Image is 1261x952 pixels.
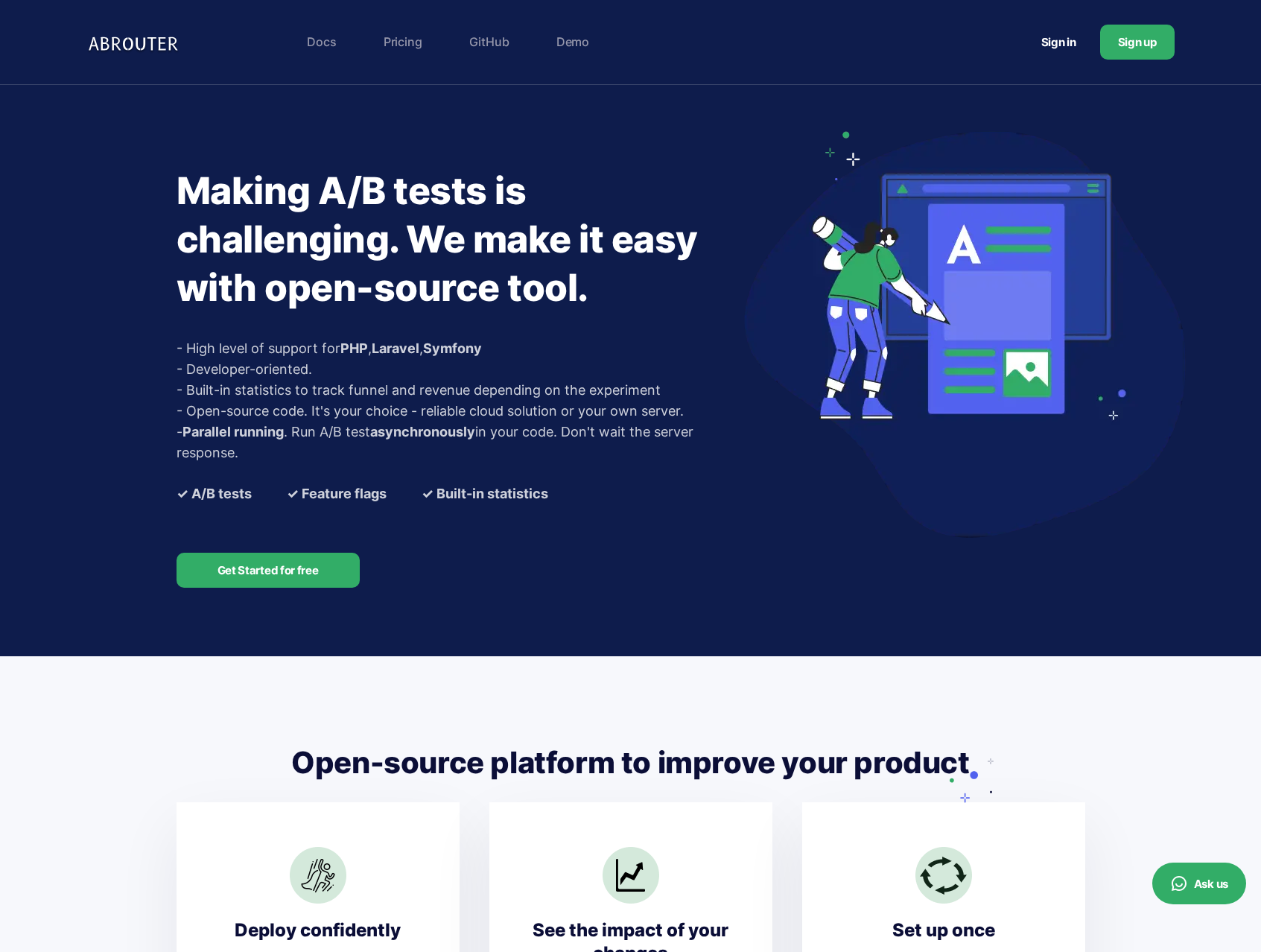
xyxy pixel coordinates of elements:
[177,167,735,312] h1: Making A/B tests is challenging. We make it easy with open-source tool.
[299,27,343,57] a: Docs
[1152,863,1246,904] button: Ask us
[838,918,1049,942] div: Set up once
[1100,25,1175,60] a: Sign up
[372,340,419,356] a: Laravel
[212,918,424,942] div: Deploy confidently
[462,27,517,57] a: GitHub
[177,553,360,588] a: Get Started for free
[177,338,735,359] p: - High level of support for , ,
[87,27,184,57] img: Logo
[1023,28,1094,56] a: Sign in
[177,743,1085,782] h2: Open-source platform to improve your product
[422,483,548,504] b: ✓ Built-in statistics
[340,340,368,356] a: PHP
[182,424,284,439] b: Parallel running
[370,424,475,439] b: asynchronously
[177,401,735,422] p: - Open-source code. It's your choice - reliable cloud solution or your own server.
[177,422,735,463] p: - . Run A/B test in your code. Don't wait the server response.
[549,27,597,57] a: Demo
[287,483,387,504] b: ✓ Feature flags
[177,359,735,380] p: - Developer-oriented.
[376,27,430,57] a: Pricing
[177,380,735,401] p: - Built-in statistics to track funnel and revenue depending on the experiment
[423,340,482,356] a: Symfony
[177,483,252,504] b: ✓ A/B tests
